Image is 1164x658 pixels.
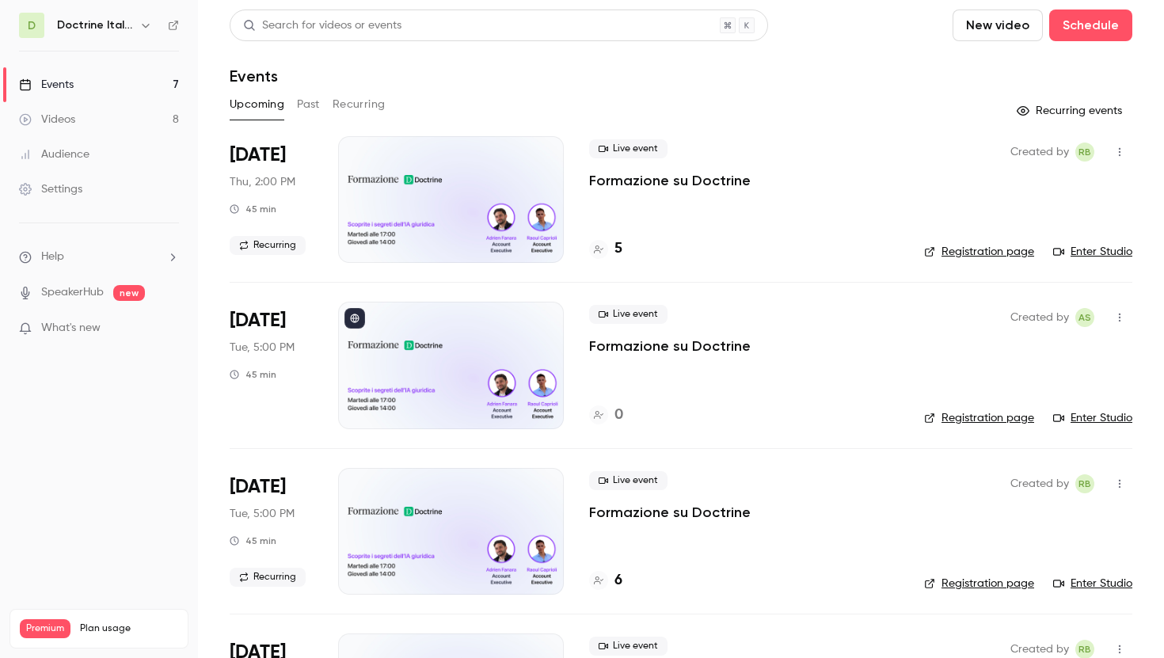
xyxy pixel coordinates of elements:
span: Live event [589,305,668,324]
button: Upcoming [230,92,284,117]
button: Past [297,92,320,117]
h4: 6 [614,570,622,591]
span: Created by [1010,308,1069,327]
span: [DATE] [230,143,286,168]
button: Schedule [1049,10,1132,41]
div: Events [19,77,74,93]
a: SpeakerHub [41,284,104,301]
button: Recurring [333,92,386,117]
div: Videos [19,112,75,127]
span: Live event [589,637,668,656]
span: Romain Ballereau [1075,143,1094,162]
span: Thu, 2:00 PM [230,174,295,190]
button: New video [953,10,1043,41]
span: Tue, 5:00 PM [230,506,295,522]
a: 5 [589,238,622,260]
a: Formazione su Doctrine [589,337,751,356]
span: Created by [1010,143,1069,162]
span: Tue, 5:00 PM [230,340,295,356]
span: [DATE] [230,474,286,500]
a: Enter Studio [1053,576,1132,591]
h4: 5 [614,238,622,260]
span: D [28,17,36,34]
h1: Events [230,67,278,86]
div: 45 min [230,203,276,215]
span: Live event [589,471,668,490]
div: Oct 21 Tue, 5:00 PM (Europe/Paris) [230,468,313,595]
li: help-dropdown-opener [19,249,179,265]
div: 45 min [230,368,276,381]
a: 0 [589,405,623,426]
span: Adriano Spatola [1075,308,1094,327]
div: Oct 9 Thu, 2:00 PM (Europe/Paris) [230,136,313,263]
div: Audience [19,146,89,162]
a: Enter Studio [1053,410,1132,426]
span: AS [1078,308,1091,327]
span: Romain Ballereau [1075,474,1094,493]
span: RB [1078,143,1091,162]
a: Enter Studio [1053,244,1132,260]
a: Registration page [924,410,1034,426]
div: Search for videos or events [243,17,401,34]
div: Oct 14 Tue, 5:00 PM (Europe/Paris) [230,302,313,428]
a: Registration page [924,244,1034,260]
span: new [113,285,145,301]
span: What's new [41,320,101,337]
span: [DATE] [230,308,286,333]
h4: 0 [614,405,623,426]
span: Premium [20,619,70,638]
span: Help [41,249,64,265]
a: Formazione su Doctrine [589,503,751,522]
span: Plan usage [80,622,178,635]
div: 45 min [230,534,276,547]
span: Live event [589,139,668,158]
a: Registration page [924,576,1034,591]
span: Created by [1010,474,1069,493]
span: Recurring [230,568,306,587]
a: Formazione su Doctrine [589,171,751,190]
span: RB [1078,474,1091,493]
button: Recurring events [1010,98,1132,124]
a: 6 [589,570,622,591]
span: Recurring [230,236,306,255]
iframe: Noticeable Trigger [160,321,179,336]
h6: Doctrine Italia Formation Avocat [57,17,133,33]
div: Settings [19,181,82,197]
